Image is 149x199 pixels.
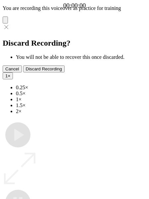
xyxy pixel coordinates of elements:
p: You are recording this voiceover as practice for training [3,5,146,11]
li: 1.5× [16,102,146,108]
span: 1 [5,73,8,78]
h2: Discard Recording? [3,39,146,48]
li: 1× [16,97,146,102]
li: 0.25× [16,85,146,91]
button: Discard Recording [23,65,65,72]
li: 0.5× [16,91,146,97]
a: 00:00:00 [63,2,86,9]
li: 2× [16,108,146,114]
button: 1× [3,72,13,79]
li: You will not be able to recover this once discarded. [16,54,146,60]
button: Cancel [3,65,22,72]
